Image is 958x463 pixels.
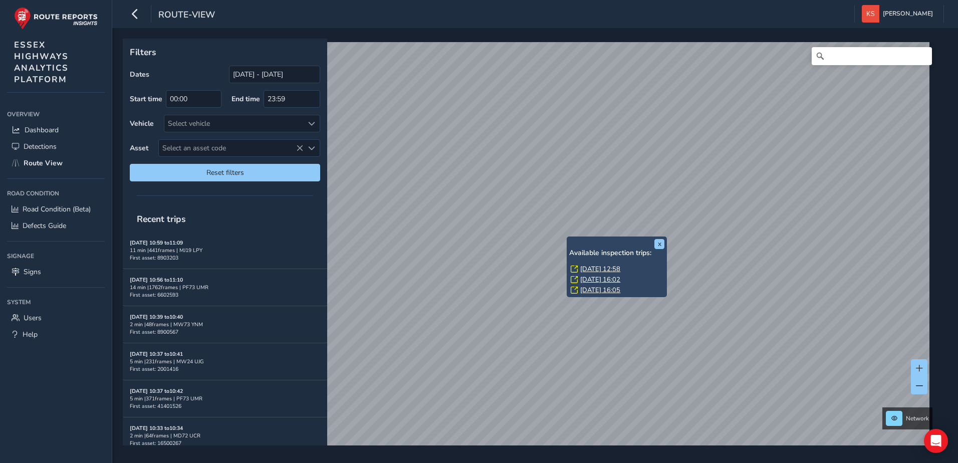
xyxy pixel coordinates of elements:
[130,70,149,79] label: Dates
[130,313,183,321] strong: [DATE] 10:39 to 10:40
[130,276,183,284] strong: [DATE] 10:56 to 11:10
[924,429,948,453] div: Open Intercom Messenger
[7,217,105,234] a: Defects Guide
[130,395,320,402] div: 5 min | 371 frames | PF73 UMR
[7,186,105,201] div: Road Condition
[164,115,303,132] div: Select vehicle
[812,47,932,65] input: Search
[137,168,313,177] span: Reset filters
[303,140,320,156] div: Select an asset code
[7,138,105,155] a: Detections
[14,7,98,30] img: rr logo
[24,267,41,277] span: Signs
[14,39,69,85] span: ESSEX HIGHWAYS ANALYTICS PLATFORM
[862,5,879,23] img: diamond-layout
[24,313,42,323] span: Users
[130,439,181,447] span: First asset: 16500267
[130,94,162,104] label: Start time
[130,387,183,395] strong: [DATE] 10:37 to 10:42
[862,5,936,23] button: [PERSON_NAME]
[24,158,63,168] span: Route View
[231,94,260,104] label: End time
[24,142,57,151] span: Detections
[23,221,66,230] span: Defects Guide
[126,42,929,457] canvas: Map
[7,295,105,310] div: System
[130,247,320,254] div: 11 min | 441 frames | MJ19 LPY
[130,239,183,247] strong: [DATE] 10:59 to 11:09
[130,328,178,336] span: First asset: 8900567
[158,9,215,23] span: route-view
[25,125,59,135] span: Dashboard
[130,402,181,410] span: First asset: 41401526
[883,5,933,23] span: [PERSON_NAME]
[7,326,105,343] a: Help
[23,204,91,214] span: Road Condition (Beta)
[580,275,620,284] a: [DATE] 16:02
[906,414,929,422] span: Network
[130,350,183,358] strong: [DATE] 10:37 to 10:41
[7,155,105,171] a: Route View
[7,310,105,326] a: Users
[7,201,105,217] a: Road Condition (Beta)
[130,284,320,291] div: 14 min | 1762 frames | PF73 UMR
[130,424,183,432] strong: [DATE] 10:33 to 10:34
[130,358,320,365] div: 5 min | 231 frames | MW24 UJG
[130,206,193,232] span: Recent trips
[130,365,178,373] span: First asset: 2001416
[130,321,320,328] div: 2 min | 48 frames | MW73 YNM
[130,291,178,299] span: First asset: 6602593
[580,265,620,274] a: [DATE] 12:58
[130,164,320,181] button: Reset filters
[7,264,105,280] a: Signs
[159,140,303,156] span: Select an asset code
[654,239,664,249] button: x
[7,249,105,264] div: Signage
[23,330,38,339] span: Help
[130,254,178,262] span: First asset: 8903203
[130,46,320,59] p: Filters
[130,119,154,128] label: Vehicle
[580,286,620,295] a: [DATE] 16:05
[569,249,664,258] h6: Available inspection trips:
[7,107,105,122] div: Overview
[7,122,105,138] a: Dashboard
[130,432,320,439] div: 2 min | 64 frames | MD72 UCR
[130,143,148,153] label: Asset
